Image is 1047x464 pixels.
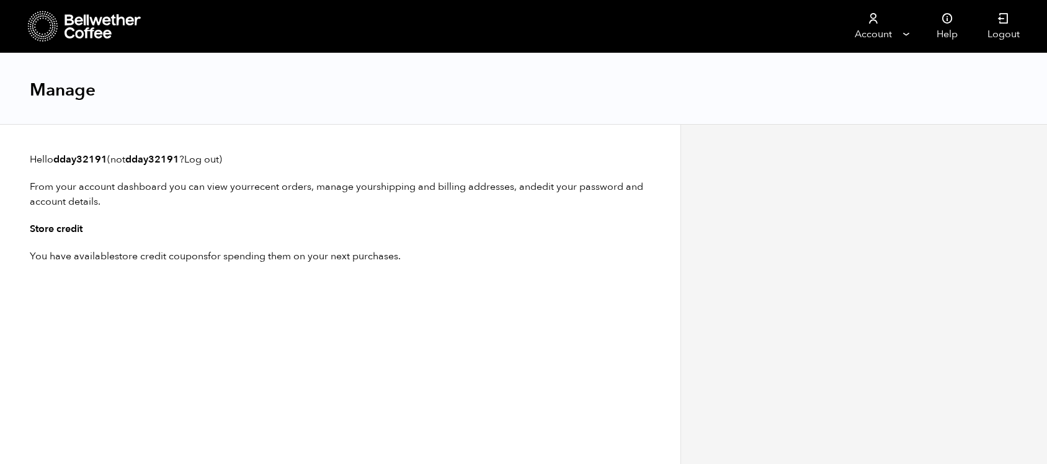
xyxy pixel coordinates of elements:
a: recent orders [251,180,311,194]
a: Log out [184,153,219,166]
p: From your account dashboard you can view your , manage your , and . [30,179,651,209]
h1: Manage [30,79,96,101]
h3: Store credit [30,221,651,236]
p: Hello (not ? ) [30,152,651,167]
a: store credit coupons [115,249,208,263]
a: shipping and billing addresses [376,180,514,194]
strong: dday32191 [125,153,179,166]
strong: dday32191 [53,153,107,166]
p: You have available for spending them on your next purchases. [30,249,651,264]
